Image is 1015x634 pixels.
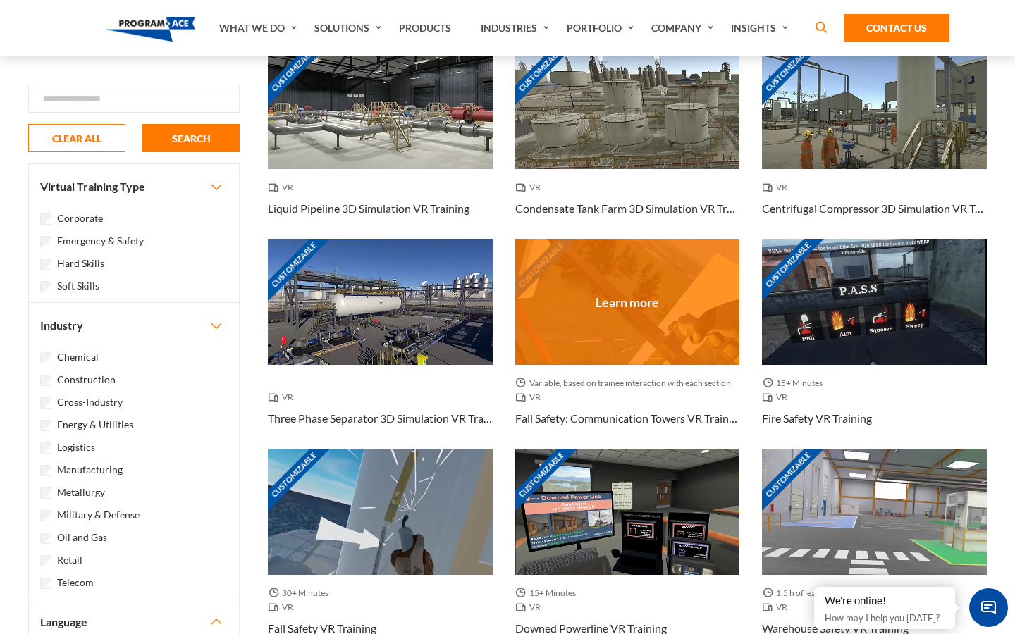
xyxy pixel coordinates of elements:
[57,394,123,410] label: Cross-Industry
[40,281,51,292] input: Soft Skills
[844,14,949,42] a: Contact Us
[268,200,469,217] h3: Liquid Pipeline 3D Simulation VR Training
[57,349,99,365] label: Chemical
[515,586,582,600] span: 15+ Minutes
[57,507,140,523] label: Military & Defense
[57,552,82,568] label: Retail
[762,390,793,404] span: VR
[515,390,546,404] span: VR
[762,410,872,427] h3: Fire Safety VR Training
[40,420,51,431] input: Energy & Utilities
[515,376,739,390] span: Variable, based on trainee interaction with each section.
[57,417,133,433] label: Energy & Utilities
[57,256,104,271] label: Hard Skills
[57,372,116,387] label: Construction
[515,239,740,449] a: Customizable Thumbnail - Fall Safety: Communication Towers VR Training Variable, based on trainee...
[515,180,546,194] span: VR
[515,200,740,217] h3: Condensate Tank Farm 3D Simulation VR Training
[40,555,51,566] input: Retail
[40,465,51,476] input: Manufacturing
[969,588,1008,627] span: Chat Widget
[268,586,334,600] span: 30+ Minutes
[40,397,51,409] input: Cross-Industry
[515,600,546,614] span: VR
[268,410,493,427] h3: Three Phase Separator 3D Simulation VR Training
[762,586,895,600] span: 1.5 h of learning and practicing
[268,239,493,449] a: Customizable Thumbnail - Three Phase Separator 3D Simulation VR Training VR Three Phase Separator...
[40,259,51,270] input: Hard Skills
[762,43,987,239] a: Customizable Thumbnail - Centrifugal Compressor 3D Simulation VR Training VR Centrifugal Compress...
[268,43,493,239] a: Customizable Thumbnail - Liquid Pipeline 3D Simulation VR Training VR Liquid Pipeline 3D Simulati...
[268,600,299,614] span: VR
[57,485,105,500] label: Metallurgy
[40,487,51,499] input: Metallurgy
[825,594,945,608] div: We're online!
[57,278,99,294] label: Soft Skills
[57,462,123,478] label: Manufacturing
[762,239,987,449] a: Customizable Thumbnail - Fire Safety VR Training 15+ Minutes VR Fire Safety VR Training
[762,376,828,390] span: 15+ Minutes
[57,211,103,226] label: Corporate
[106,17,195,42] img: Program-Ace
[57,575,94,590] label: Telecom
[515,410,740,427] h3: Fall Safety: Communication Towers VR Training
[762,600,793,614] span: VR
[515,43,740,239] a: Customizable Thumbnail - Condensate Tank Farm 3D Simulation VR Training VR Condensate Tank Farm 3...
[40,213,51,225] input: Corporate
[40,533,51,544] input: Oil and Gas
[40,236,51,247] input: Emergency & Safety
[762,180,793,194] span: VR
[29,164,239,209] button: Virtual Training Type
[29,303,239,348] button: Industry
[268,180,299,194] span: VR
[762,200,987,217] h3: Centrifugal Compressor 3D Simulation VR Training
[28,124,125,152] button: CLEAR ALL
[57,530,107,545] label: Oil and Gas
[40,352,51,363] input: Chemical
[268,390,299,404] span: VR
[57,233,144,249] label: Emergency & Safety
[57,440,95,455] label: Logistics
[825,609,945,626] p: How may I help you [DATE]?
[40,442,51,454] input: Logistics
[40,578,51,589] input: Telecom
[40,375,51,386] input: Construction
[40,510,51,521] input: Military & Defense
